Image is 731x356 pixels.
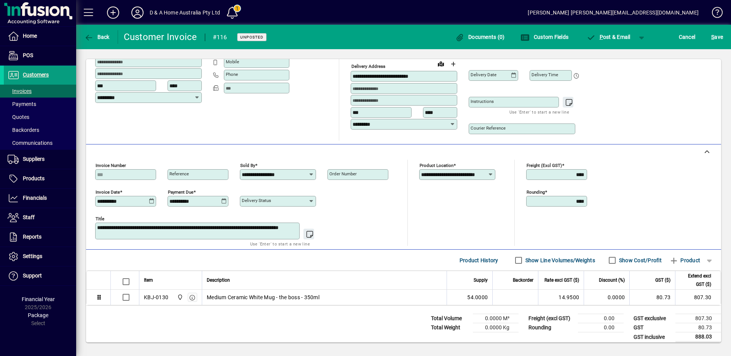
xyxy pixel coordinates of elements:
[4,85,76,98] a: Invoices
[4,46,76,65] a: POS
[583,30,634,44] button: Post & Email
[4,266,76,285] a: Support
[420,163,453,168] mat-label: Product location
[4,150,76,169] a: Suppliers
[4,98,76,111] a: Payments
[680,272,711,289] span: Extend excl GST ($)
[23,52,33,58] span: POS
[513,276,533,284] span: Backorder
[455,34,505,40] span: Documents (0)
[677,30,697,44] button: Cancel
[8,88,32,94] span: Invoices
[23,175,45,181] span: Products
[4,208,76,227] a: Staff
[22,296,55,302] span: Financial Year
[675,314,721,323] td: 807.30
[471,72,496,77] mat-label: Delivery date
[23,156,45,162] span: Suppliers
[4,123,76,136] a: Backorders
[23,214,35,220] span: Staff
[207,293,319,301] span: Medium Ceramic White Mug - the boss - 350ml
[124,31,197,43] div: Customer Invoice
[655,276,670,284] span: GST ($)
[675,323,721,332] td: 80.73
[675,332,721,342] td: 888.03
[509,107,569,116] mat-hint: Use 'Enter' to start a new line
[711,34,714,40] span: S
[527,189,545,195] mat-label: Rounding
[240,35,263,40] span: Unposted
[600,34,603,40] span: P
[226,72,238,77] mat-label: Phone
[23,253,42,259] span: Settings
[250,239,310,248] mat-hint: Use 'Enter' to start a new line
[96,216,104,221] mat-label: Title
[630,314,675,323] td: GST exclusive
[213,31,227,43] div: #116
[528,6,699,19] div: [PERSON_NAME] [PERSON_NAME][EMAIL_ADDRESS][DOMAIN_NAME]
[4,111,76,123] a: Quotes
[473,323,519,332] td: 0.0000 Kg
[125,6,150,19] button: Profile
[471,99,494,104] mat-label: Instructions
[586,34,630,40] span: ost & Email
[23,195,47,201] span: Financials
[28,312,48,318] span: Package
[242,198,271,203] mat-label: Delivery status
[168,189,193,195] mat-label: Payment due
[460,254,498,266] span: Product History
[4,136,76,149] a: Communications
[543,293,579,301] div: 14.9500
[144,276,153,284] span: Item
[96,189,120,195] mat-label: Invoice date
[4,228,76,247] a: Reports
[584,290,629,305] td: 0.0000
[519,30,570,44] button: Custom Fields
[618,257,662,264] label: Show Cost/Profit
[82,30,112,44] button: Back
[329,171,357,176] mat-label: Order number
[84,34,110,40] span: Back
[525,314,578,323] td: Freight (excl GST)
[520,34,568,40] span: Custom Fields
[453,30,507,44] button: Documents (0)
[8,101,36,107] span: Payments
[709,30,725,44] button: Save
[23,273,42,279] span: Support
[101,6,125,19] button: Add
[525,323,578,332] td: Rounding
[23,234,41,240] span: Reports
[8,114,29,120] span: Quotes
[4,169,76,188] a: Products
[679,31,696,43] span: Cancel
[467,293,488,301] span: 54.0000
[456,253,501,267] button: Product History
[669,254,700,266] span: Product
[96,163,126,168] mat-label: Invoice number
[675,290,721,305] td: 807.30
[630,332,675,342] td: GST inclusive
[175,293,184,301] span: D & A Home Australia Pty Ltd
[471,125,506,131] mat-label: Courier Reference
[524,257,595,264] label: Show Line Volumes/Weights
[150,6,220,19] div: D & A Home Australia Pty Ltd
[240,163,255,168] mat-label: Sold by
[473,314,519,323] td: 0.0000 M³
[666,253,704,267] button: Product
[8,127,39,133] span: Backorders
[23,72,49,78] span: Customers
[447,58,459,70] button: Choose address
[578,323,624,332] td: 0.00
[226,59,239,64] mat-label: Mobile
[207,276,230,284] span: Description
[23,33,37,39] span: Home
[435,58,447,70] a: View on map
[169,171,189,176] mat-label: Reference
[8,140,53,146] span: Communications
[4,189,76,208] a: Financials
[427,314,473,323] td: Total Volume
[427,323,473,332] td: Total Weight
[544,276,579,284] span: Rate excl GST ($)
[474,276,488,284] span: Supply
[629,290,675,305] td: 80.73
